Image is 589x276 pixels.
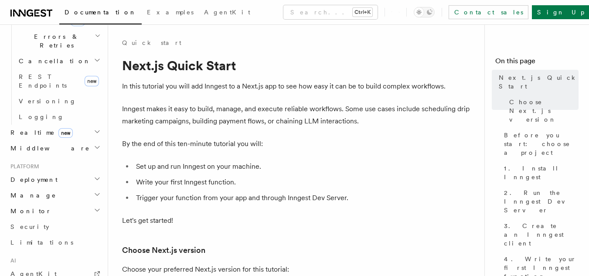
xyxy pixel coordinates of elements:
span: Deployment [7,175,58,184]
a: Choose Next.js version [122,244,205,256]
span: 3. Create an Inngest client [504,221,579,248]
li: Trigger your function from your app and through Inngest Dev Server. [133,192,471,204]
a: Before you start: choose a project [500,127,579,160]
span: Realtime [7,128,73,137]
span: new [85,76,99,86]
a: Versioning [15,93,102,109]
span: Limitations [10,239,73,246]
button: Realtimenew [7,125,102,140]
button: Cancellation [15,53,102,69]
span: Before you start: choose a project [504,131,579,157]
button: Search...Ctrl+K [283,5,378,19]
button: Toggle dark mode [414,7,435,17]
a: 2. Run the Inngest Dev Server [500,185,579,218]
h4: On this page [495,56,579,70]
h1: Next.js Quick Start [122,58,471,73]
a: Quick start [122,38,181,47]
span: AI [7,257,16,264]
span: Monitor [7,207,51,215]
a: 3. Create an Inngest client [500,218,579,251]
button: Monitor [7,203,102,219]
kbd: Ctrl+K [353,8,372,17]
a: Contact sales [449,5,528,19]
button: Errors & Retries [15,29,102,53]
p: Choose your preferred Next.js version for this tutorial: [122,263,471,276]
button: Middleware [7,140,102,156]
a: Logging [15,109,102,125]
a: AgentKit [199,3,255,24]
span: Platform [7,163,39,170]
span: Choose Next.js version [509,98,579,124]
li: Set up and run Inngest on your machine. [133,160,471,173]
span: Security [10,223,49,230]
span: Middleware [7,144,90,153]
span: Examples [147,9,194,16]
span: Cancellation [15,57,91,65]
li: Write your first Inngest function. [133,176,471,188]
span: Documentation [65,9,136,16]
span: REST Endpoints [19,73,67,89]
span: 2. Run the Inngest Dev Server [504,188,579,215]
span: Errors & Retries [15,32,95,50]
span: Next.js Quick Start [499,73,579,91]
a: Next.js Quick Start [495,70,579,94]
a: Choose Next.js version [506,94,579,127]
span: Versioning [19,98,76,105]
a: Security [7,219,102,235]
a: Documentation [59,3,142,24]
a: Limitations [7,235,102,250]
p: In this tutorial you will add Inngest to a Next.js app to see how easy it can be to build complex... [122,80,471,92]
a: 1. Install Inngest [500,160,579,185]
span: AgentKit [204,9,250,16]
p: Inngest makes it easy to build, manage, and execute reliable workflows. Some use cases include sc... [122,103,471,127]
a: REST Endpointsnew [15,69,102,93]
button: Manage [7,187,102,203]
a: Examples [142,3,199,24]
span: Logging [19,113,64,120]
span: Manage [7,191,56,200]
button: Deployment [7,172,102,187]
span: 1. Install Inngest [504,164,579,181]
p: Let's get started! [122,215,471,227]
span: new [58,128,73,138]
p: By the end of this ten-minute tutorial you will: [122,138,471,150]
